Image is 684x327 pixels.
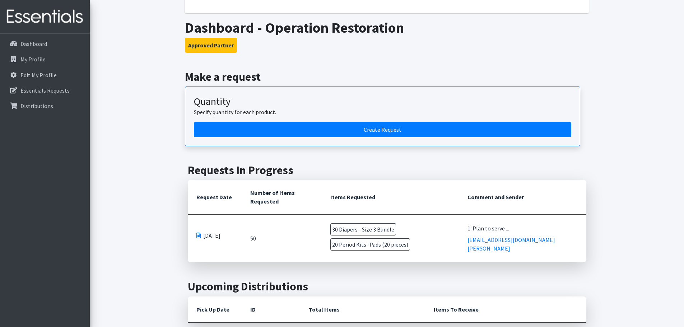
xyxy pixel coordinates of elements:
button: Approved Partner [185,38,237,53]
h3: Quantity [194,95,571,108]
h1: Dashboard - Operation Restoration [185,19,589,36]
p: Dashboard [20,40,47,47]
a: My Profile [3,52,87,66]
th: ID [242,296,300,323]
p: Distributions [20,102,53,109]
a: Essentials Requests [3,83,87,98]
p: My Profile [20,56,46,63]
th: Items To Receive [425,296,586,323]
a: [EMAIL_ADDRESS][DOMAIN_NAME][PERSON_NAME] [467,236,555,252]
a: Distributions [3,99,87,113]
span: 30 Diapers - Size 3 Bundle [330,223,396,235]
span: [DATE] [203,231,220,240]
th: Items Requested [322,180,459,215]
p: Specify quantity for each product. [194,108,571,116]
th: Request Date [188,180,242,215]
h2: Requests In Progress [188,163,586,177]
th: Comment and Sender [459,180,586,215]
th: Number of Items Requested [242,180,322,215]
p: Edit My Profile [20,71,57,79]
h2: Upcoming Distributions [188,280,586,293]
th: Pick Up Date [188,296,242,323]
a: Dashboard [3,37,87,51]
h2: Make a request [185,70,589,84]
a: Edit My Profile [3,68,87,82]
div: 1 .Plan to serve ... [467,224,578,233]
td: 50 [242,215,322,262]
img: HumanEssentials [3,5,87,29]
a: Create a request by quantity [194,122,571,137]
span: 20 Period Kits- Pads (20 pieces) [330,238,410,251]
p: Essentials Requests [20,87,70,94]
th: Total Items [300,296,425,323]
